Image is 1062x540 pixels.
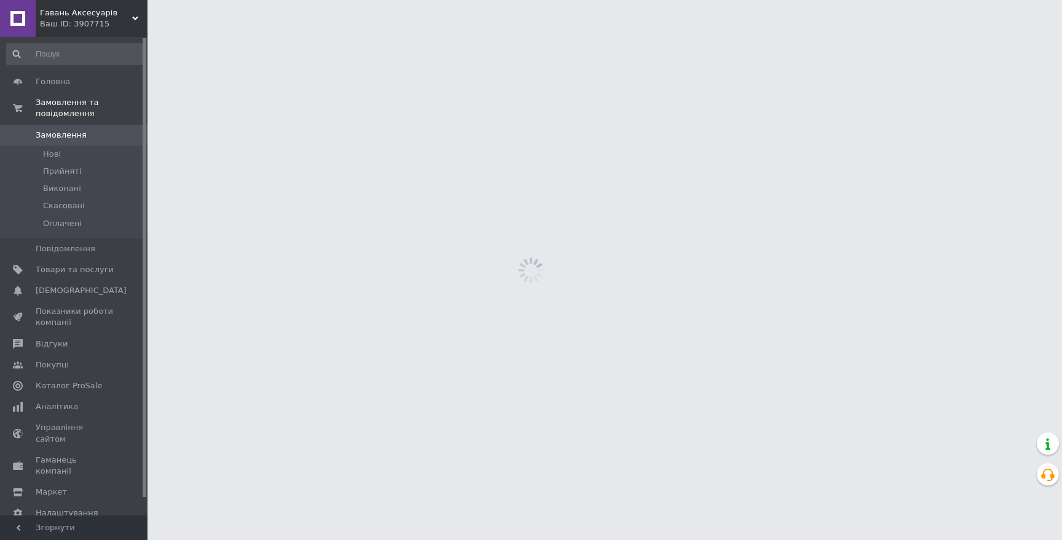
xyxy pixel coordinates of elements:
[43,200,85,211] span: Скасовані
[40,7,132,18] span: Гавань Аксесуарів
[36,285,127,296] span: [DEMOGRAPHIC_DATA]
[36,338,68,350] span: Відгуки
[6,43,145,65] input: Пошук
[36,243,95,254] span: Повідомлення
[36,264,114,275] span: Товари та послуги
[36,422,114,444] span: Управління сайтом
[43,218,82,229] span: Оплачені
[36,76,70,87] span: Головна
[43,183,81,194] span: Виконані
[36,507,98,518] span: Налаштування
[36,359,69,370] span: Покупці
[40,18,147,29] div: Ваш ID: 3907715
[36,380,102,391] span: Каталог ProSale
[43,166,81,177] span: Прийняті
[36,130,87,141] span: Замовлення
[43,149,61,160] span: Нові
[36,455,114,477] span: Гаманець компанії
[36,97,147,119] span: Замовлення та повідомлення
[36,306,114,328] span: Показники роботи компанії
[36,487,67,498] span: Маркет
[36,401,78,412] span: Аналітика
